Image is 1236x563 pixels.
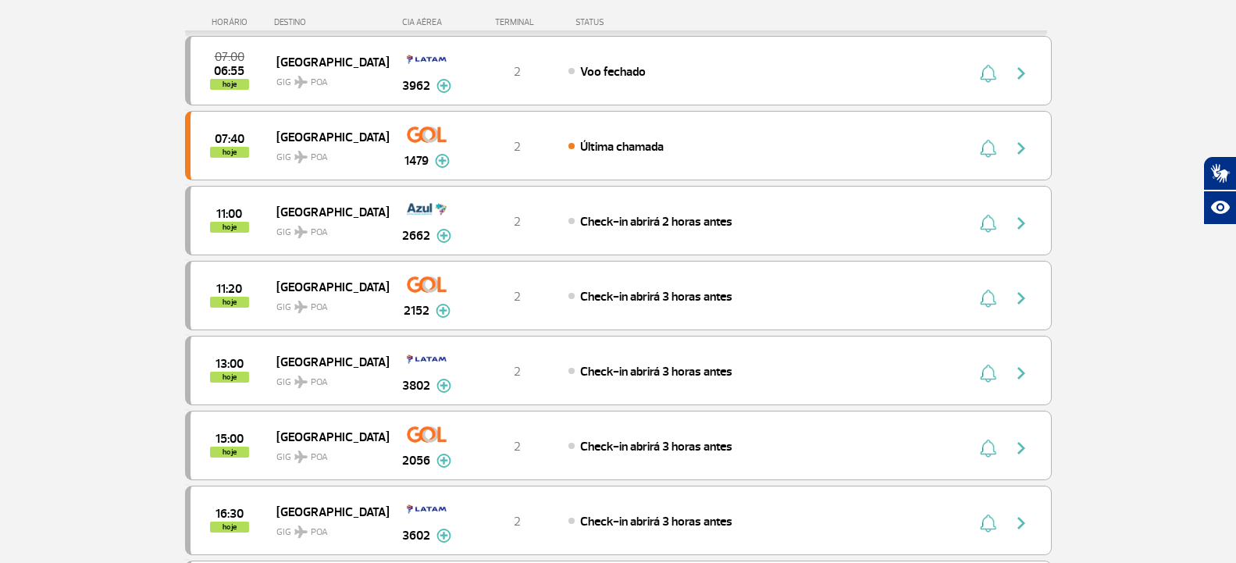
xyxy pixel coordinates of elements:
span: 2025-09-29 15:00:00 [215,433,244,444]
div: TERMINAL [466,17,568,27]
img: seta-direita-painel-voo.svg [1012,139,1031,158]
span: GIG [276,217,376,240]
img: mais-info-painel-voo.svg [436,454,451,468]
span: hoje [210,147,249,158]
span: POA [311,151,328,165]
img: destiny_airplane.svg [294,376,308,388]
span: hoje [210,222,249,233]
span: 2025-09-29 11:20:00 [216,283,242,294]
img: mais-info-painel-voo.svg [436,79,451,93]
span: [GEOGRAPHIC_DATA] [276,351,376,372]
span: [GEOGRAPHIC_DATA] [276,126,376,147]
span: hoje [210,522,249,533]
img: seta-direita-painel-voo.svg [1012,64,1031,83]
span: [GEOGRAPHIC_DATA] [276,501,376,522]
div: DESTINO [274,17,388,27]
img: mais-info-painel-voo.svg [435,154,450,168]
span: hoje [210,447,249,458]
img: sino-painel-voo.svg [980,64,996,83]
span: Voo fechado [580,64,646,80]
span: [GEOGRAPHIC_DATA] [276,276,376,297]
span: Check-in abrirá 3 horas antes [580,439,732,454]
img: sino-painel-voo.svg [980,214,996,233]
span: 2025-09-29 07:40:00 [215,134,244,144]
button: Abrir tradutor de língua de sinais. [1203,156,1236,191]
span: POA [311,451,328,465]
img: seta-direita-painel-voo.svg [1012,289,1031,308]
span: POA [311,301,328,315]
span: 2 [514,439,521,454]
span: 2662 [402,226,430,245]
span: [GEOGRAPHIC_DATA] [276,52,376,72]
div: CIA AÉREA [388,17,466,27]
div: Plugin de acessibilidade da Hand Talk. [1203,156,1236,225]
span: POA [311,226,328,240]
img: destiny_airplane.svg [294,451,308,463]
img: mais-info-painel-voo.svg [436,379,451,393]
span: [GEOGRAPHIC_DATA] [276,426,376,447]
span: GIG [276,142,376,165]
img: mais-info-painel-voo.svg [436,229,451,243]
img: mais-info-painel-voo.svg [436,529,451,543]
span: 2025-09-29 13:00:00 [215,358,244,369]
span: 2025-09-29 07:00:00 [215,52,244,62]
img: seta-direita-painel-voo.svg [1012,439,1031,458]
span: 2025-09-29 16:30:00 [215,508,244,519]
img: sino-painel-voo.svg [980,139,996,158]
span: 2 [514,289,521,305]
span: GIG [276,442,376,465]
img: seta-direita-painel-voo.svg [1012,214,1031,233]
span: 3962 [402,77,430,95]
img: destiny_airplane.svg [294,226,308,238]
span: Check-in abrirá 3 horas antes [580,514,732,529]
span: hoje [210,372,249,383]
span: 1479 [404,151,429,170]
span: 2152 [404,301,429,320]
button: Abrir recursos assistivos. [1203,191,1236,225]
img: sino-painel-voo.svg [980,514,996,533]
span: [GEOGRAPHIC_DATA] [276,201,376,222]
img: destiny_airplane.svg [294,301,308,313]
span: Check-in abrirá 3 horas antes [580,364,732,379]
span: hoje [210,297,249,308]
span: 2 [514,514,521,529]
img: destiny_airplane.svg [294,76,308,88]
span: 2 [514,64,521,80]
span: 2 [514,214,521,230]
span: 2 [514,364,521,379]
img: sino-painel-voo.svg [980,364,996,383]
span: POA [311,76,328,90]
span: GIG [276,67,376,90]
span: POA [311,376,328,390]
img: sino-painel-voo.svg [980,289,996,308]
span: GIG [276,367,376,390]
img: sino-painel-voo.svg [980,439,996,458]
span: hoje [210,79,249,90]
div: STATUS [568,17,695,27]
span: 2056 [402,451,430,470]
img: mais-info-painel-voo.svg [436,304,451,318]
div: HORÁRIO [190,17,275,27]
span: POA [311,526,328,540]
img: seta-direita-painel-voo.svg [1012,364,1031,383]
span: 3802 [402,376,430,395]
span: Check-in abrirá 3 horas antes [580,289,732,305]
span: Última chamada [580,139,664,155]
span: Check-in abrirá 2 horas antes [580,214,732,230]
span: 2025-09-29 11:00:00 [216,208,242,219]
span: 3602 [402,526,430,545]
span: 2 [514,139,521,155]
img: destiny_airplane.svg [294,151,308,163]
span: GIG [276,292,376,315]
span: GIG [276,517,376,540]
img: destiny_airplane.svg [294,526,308,538]
span: 2025-09-29 06:55:30 [214,66,244,77]
img: seta-direita-painel-voo.svg [1012,514,1031,533]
